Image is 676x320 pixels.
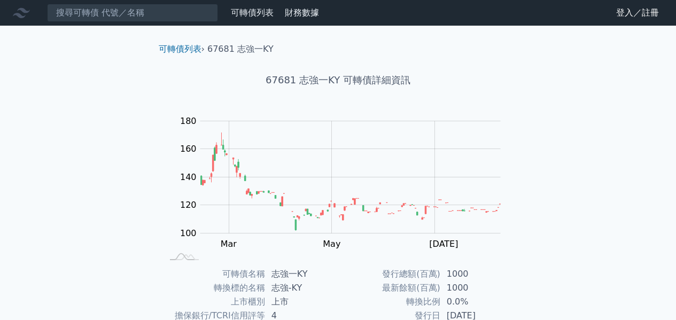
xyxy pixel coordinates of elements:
a: 可轉債列表 [231,7,274,18]
td: 轉換標的名稱 [163,281,265,295]
input: 搜尋可轉債 代號／名稱 [47,4,218,22]
g: Chart [175,116,517,249]
td: 最新餘額(百萬) [338,281,440,295]
h1: 67681 志強一KY 可轉債詳細資訊 [150,73,526,88]
a: 財務數據 [285,7,319,18]
td: 轉換比例 [338,295,440,309]
td: 發行總額(百萬) [338,267,440,281]
td: 1000 [440,281,514,295]
tspan: 160 [180,144,197,154]
td: 上市 [265,295,338,309]
td: 志強-KY [265,281,338,295]
tspan: 140 [180,172,197,182]
g: Series [200,132,500,231]
tspan: [DATE] [429,239,458,249]
td: 上市櫃別 [163,295,265,309]
tspan: 100 [180,228,197,238]
li: › [159,43,205,56]
li: 67681 志強一KY [207,43,274,56]
a: 可轉債列表 [159,44,201,54]
td: 志強一KY [265,267,338,281]
tspan: May [323,239,340,249]
td: 可轉債名稱 [163,267,265,281]
td: 0.0% [440,295,514,309]
tspan: 120 [180,200,197,210]
a: 登入／註冊 [608,4,667,21]
td: 1000 [440,267,514,281]
tspan: 180 [180,116,197,126]
tspan: Mar [221,239,237,249]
